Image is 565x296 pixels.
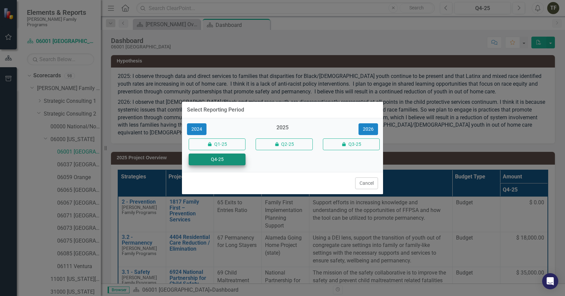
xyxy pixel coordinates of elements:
div: Open Intercom Messenger [542,273,558,289]
button: Q4-25 [189,154,246,165]
button: Q1-25 [189,138,246,150]
div: 2025 [254,124,311,135]
button: 2024 [187,123,206,135]
button: Q3-25 [323,138,380,150]
div: Select Reporting Period [187,107,244,113]
button: 2026 [359,123,378,135]
button: Cancel [355,177,378,189]
button: Q2-25 [256,138,312,150]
